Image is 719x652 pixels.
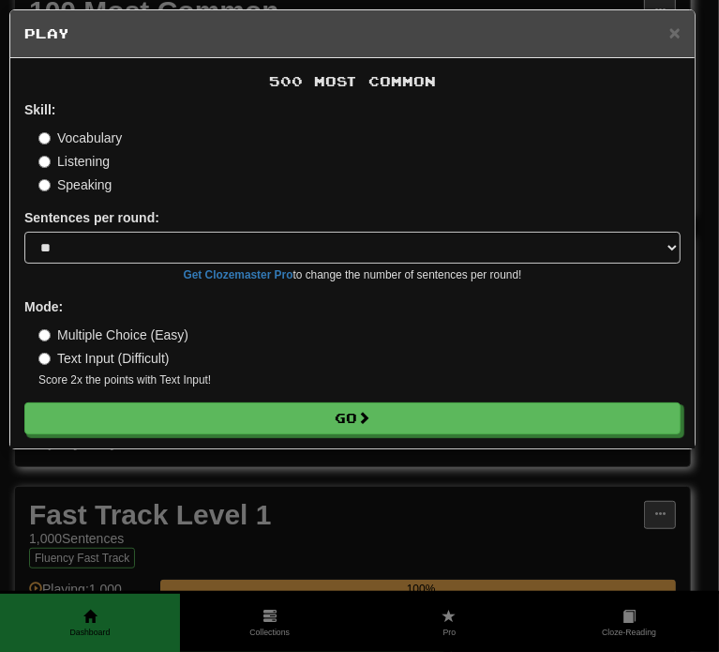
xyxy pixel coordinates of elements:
h5: Play [24,24,681,43]
input: Vocabulary [38,132,51,144]
strong: Skill: [24,102,55,117]
small: Score 2x the points with Text Input ! [38,372,681,388]
label: Text Input (Difficult) [38,349,170,368]
label: Vocabulary [38,129,122,147]
strong: Mode: [24,299,63,314]
input: Multiple Choice (Easy) [38,329,51,341]
small: to change the number of sentences per round! [24,267,681,283]
button: Go [24,402,681,434]
label: Sentences per round: [24,208,159,227]
label: Listening [38,152,110,171]
a: Get Clozemaster Pro [184,268,293,281]
input: Listening [38,156,51,168]
label: Multiple Choice (Easy) [38,326,188,344]
label: Speaking [38,175,112,194]
span: 500 Most Common [269,73,436,89]
input: Speaking [38,179,51,191]
span: × [669,22,681,43]
input: Text Input (Difficult) [38,353,51,365]
button: Close [669,23,681,42]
